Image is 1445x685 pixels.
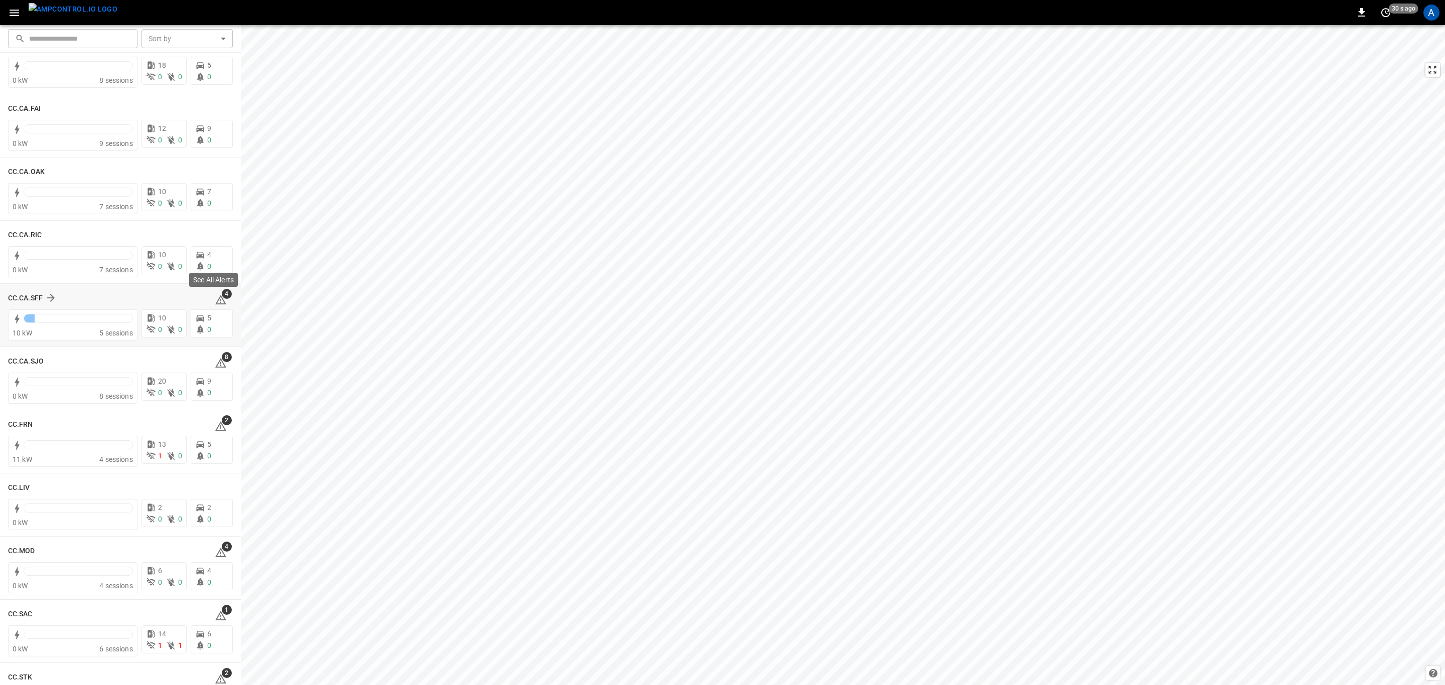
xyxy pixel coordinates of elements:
[13,76,28,84] span: 0 kW
[207,503,211,511] span: 2
[158,124,166,132] span: 12
[241,25,1445,685] canvas: Map
[158,251,166,259] span: 10
[1389,4,1418,14] span: 30 s ago
[207,73,211,81] span: 0
[207,641,211,649] span: 0
[8,419,33,430] h6: CC.FRN
[158,567,162,575] span: 6
[99,266,133,274] span: 7 sessions
[158,630,166,638] span: 14
[158,136,162,144] span: 0
[222,352,232,362] span: 8
[13,582,28,590] span: 0 kW
[207,567,211,575] span: 4
[178,641,182,649] span: 1
[178,325,182,333] span: 0
[99,76,133,84] span: 8 sessions
[158,262,162,270] span: 0
[8,166,45,178] h6: CC.CA.OAK
[158,61,166,69] span: 18
[158,503,162,511] span: 2
[158,325,162,333] span: 0
[207,251,211,259] span: 4
[13,519,28,527] span: 0 kW
[158,188,166,196] span: 10
[13,203,28,211] span: 0 kW
[178,136,182,144] span: 0
[222,415,232,425] span: 2
[222,605,232,615] span: 1
[158,377,166,385] span: 20
[13,329,32,337] span: 10 kW
[8,103,41,114] h6: CC.CA.FAI
[29,3,117,16] img: ampcontrol.io logo
[207,314,211,322] span: 5
[178,73,182,81] span: 0
[158,641,162,649] span: 1
[207,188,211,196] span: 7
[222,289,232,299] span: 4
[207,630,211,638] span: 6
[8,609,33,620] h6: CC.SAC
[99,139,133,147] span: 9 sessions
[158,515,162,523] span: 0
[207,325,211,333] span: 0
[178,262,182,270] span: 0
[8,672,33,683] h6: CC.STK
[13,455,32,463] span: 11 kW
[8,482,30,493] h6: CC.LIV
[207,578,211,586] span: 0
[158,389,162,397] span: 0
[207,440,211,448] span: 5
[8,230,42,241] h6: CC.CA.RIC
[99,329,133,337] span: 5 sessions
[178,578,182,586] span: 0
[8,293,43,304] h6: CC.CA.SFF
[193,275,234,285] p: See All Alerts
[13,266,28,274] span: 0 kW
[158,314,166,322] span: 10
[99,645,133,653] span: 6 sessions
[178,199,182,207] span: 0
[207,515,211,523] span: 0
[99,392,133,400] span: 8 sessions
[13,392,28,400] span: 0 kW
[99,455,133,463] span: 4 sessions
[207,124,211,132] span: 9
[8,356,44,367] h6: CC.CA.SJO
[222,668,232,678] span: 2
[99,203,133,211] span: 7 sessions
[222,542,232,552] span: 4
[207,262,211,270] span: 0
[178,389,182,397] span: 0
[158,73,162,81] span: 0
[207,61,211,69] span: 5
[207,377,211,385] span: 9
[158,199,162,207] span: 0
[99,582,133,590] span: 4 sessions
[158,440,166,448] span: 13
[158,452,162,460] span: 1
[178,452,182,460] span: 0
[207,452,211,460] span: 0
[178,515,182,523] span: 0
[207,199,211,207] span: 0
[8,546,35,557] h6: CC.MOD
[13,139,28,147] span: 0 kW
[207,389,211,397] span: 0
[207,136,211,144] span: 0
[158,578,162,586] span: 0
[1378,5,1394,21] button: set refresh interval
[1423,5,1439,21] div: profile-icon
[13,645,28,653] span: 0 kW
